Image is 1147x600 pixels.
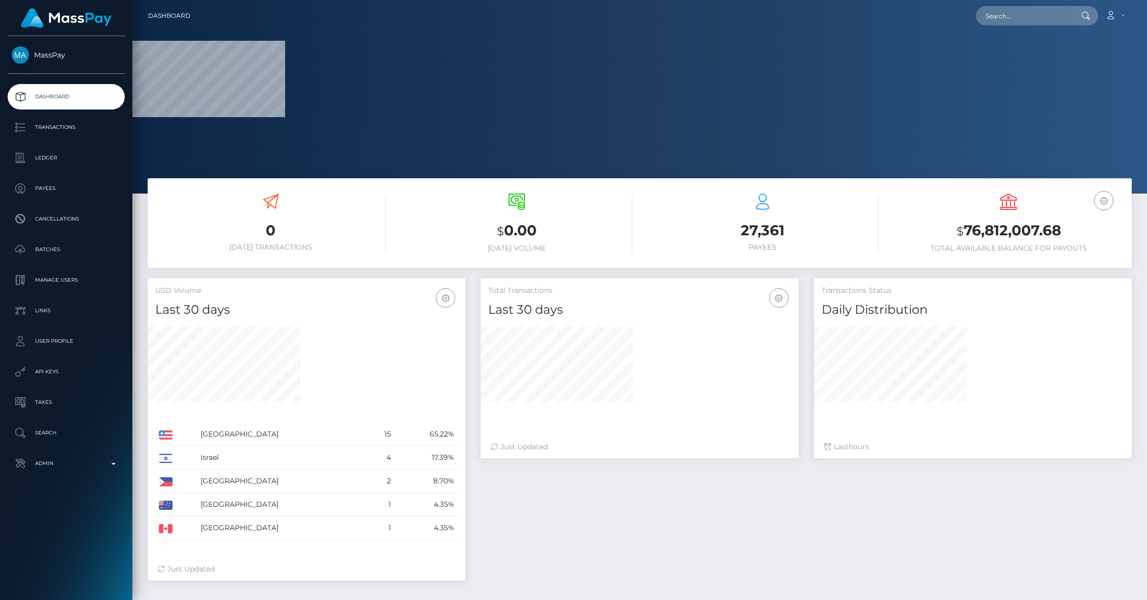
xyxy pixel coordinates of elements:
h5: USD Volume [155,286,458,296]
h5: Transactions Status [822,286,1124,296]
img: PH.png [159,477,173,486]
span: MassPay [8,50,125,60]
h6: [DATE] Volume [401,244,632,253]
h6: Payees [648,243,878,252]
td: 65.22% [395,423,458,446]
td: Israel [197,446,367,470]
td: 1 [367,516,395,540]
a: Dashboard [148,5,190,26]
input: Search... [976,6,1072,25]
img: MassPay Logo [21,8,111,28]
h6: [DATE] Transactions [155,243,386,252]
h6: Total Available Balance for Payouts [893,244,1124,253]
h4: Last 30 days [488,301,791,319]
a: Payees [8,176,125,201]
td: [GEOGRAPHIC_DATA] [197,423,367,446]
p: Batches [12,242,121,257]
h3: 0 [155,221,386,240]
a: Search [8,420,125,446]
div: Just Updated [491,442,788,452]
img: US.png [159,430,173,440]
p: Admin [12,456,121,471]
h4: Daily Distribution [822,301,1124,319]
h3: 76,812,007.68 [893,221,1124,241]
h3: 27,361 [648,221,878,240]
div: Just Updated [158,564,455,575]
p: API Keys [12,364,121,379]
img: AU.png [159,501,173,510]
td: 4 [367,446,395,470]
p: Links [12,303,121,318]
td: 4.35% [395,516,458,540]
td: 4.35% [395,493,458,516]
a: Cancellations [8,206,125,232]
a: Ledger [8,145,125,171]
p: Ledger [12,150,121,166]
a: Admin [8,451,125,476]
p: Dashboard [12,89,121,104]
p: Cancellations [12,211,121,227]
small: $ [957,224,964,238]
img: CA.png [159,524,173,533]
p: Search [12,425,121,441]
a: Batches [8,237,125,262]
a: User Profile [8,329,125,354]
small: $ [497,224,504,238]
td: [GEOGRAPHIC_DATA] [197,470,367,493]
a: Manage Users [8,267,125,293]
a: Links [8,298,125,323]
a: Taxes [8,390,125,415]
p: Payees [12,181,121,196]
a: API Keys [8,359,125,385]
img: IL.png [159,454,173,463]
img: MassPay [12,46,29,64]
p: Taxes [12,395,121,410]
h3: 0.00 [401,221,632,241]
td: 15 [367,423,395,446]
td: [GEOGRAPHIC_DATA] [197,516,367,540]
h4: Last 30 days [155,301,458,319]
td: 2 [367,470,395,493]
a: Transactions [8,115,125,140]
p: Manage Users [12,272,121,288]
td: [GEOGRAPHIC_DATA] [197,493,367,516]
p: Transactions [12,120,121,135]
a: Dashboard [8,84,125,110]
td: 8.70% [395,470,458,493]
p: User Profile [12,334,121,349]
h5: Total Transactions [488,286,791,296]
td: 1 [367,493,395,516]
td: 17.39% [395,446,458,470]
div: Last hours [824,442,1122,452]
